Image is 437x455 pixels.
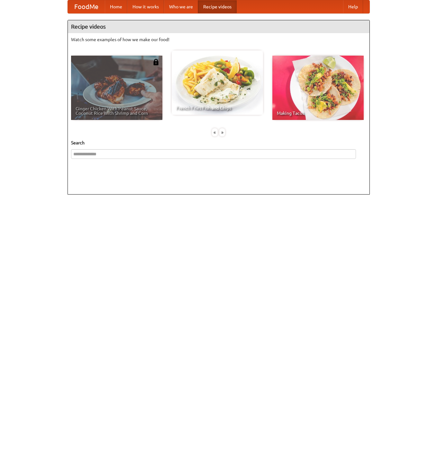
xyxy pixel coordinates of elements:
[71,140,366,146] h5: Search
[272,56,364,120] a: Making Tacos
[172,50,263,115] a: French Fries Fish and Chips
[105,0,127,13] a: Home
[153,59,159,65] img: 483408.png
[212,128,218,136] div: «
[343,0,363,13] a: Help
[277,111,359,115] span: Making Tacos
[71,36,366,43] p: Watch some examples of how we make our food!
[68,0,105,13] a: FoodMe
[127,0,164,13] a: How it works
[219,128,225,136] div: »
[68,20,369,33] h4: Recipe videos
[198,0,237,13] a: Recipe videos
[164,0,198,13] a: Who we are
[176,106,259,110] span: French Fries Fish and Chips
